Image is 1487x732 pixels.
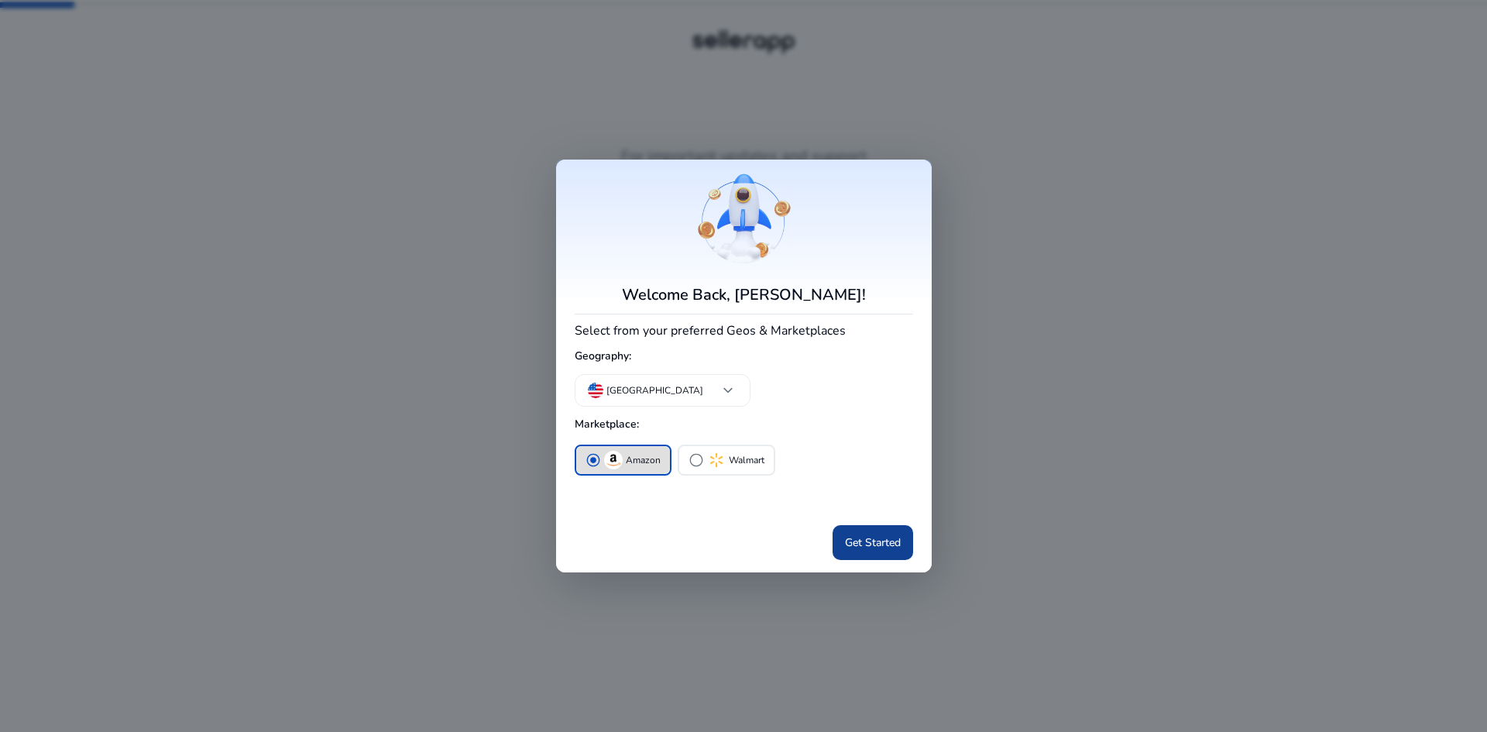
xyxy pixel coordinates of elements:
[833,525,913,560] button: Get Started
[575,344,913,369] h5: Geography:
[845,534,901,551] span: Get Started
[626,452,661,469] p: Amazon
[707,451,726,469] img: walmart.svg
[729,452,764,469] p: Walmart
[689,452,704,468] span: radio_button_unchecked
[586,452,601,468] span: radio_button_checked
[588,383,603,398] img: us.svg
[606,383,703,397] p: [GEOGRAPHIC_DATA]
[575,412,913,438] h5: Marketplace:
[604,451,623,469] img: amazon.svg
[719,381,737,400] span: keyboard_arrow_down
